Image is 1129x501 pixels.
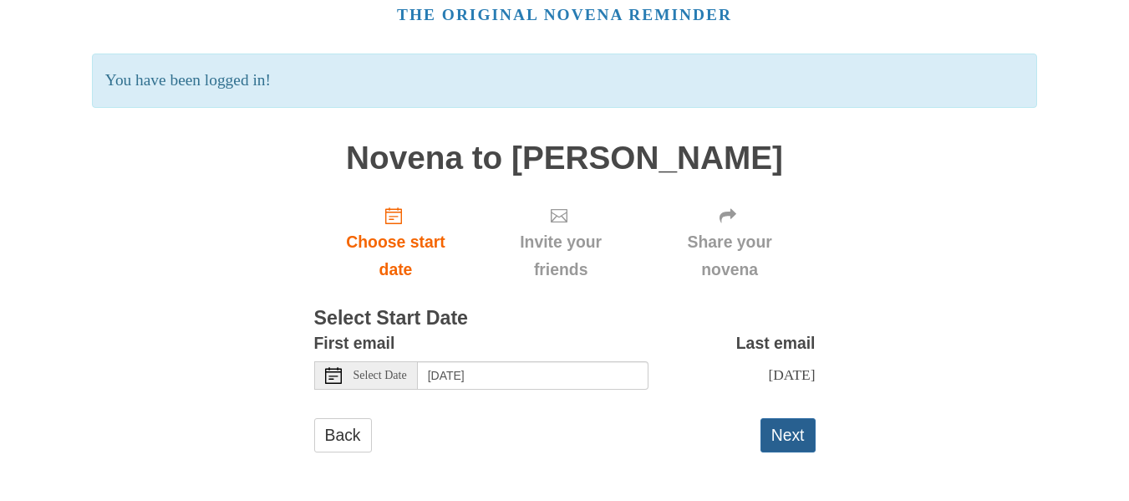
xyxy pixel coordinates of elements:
label: Last email [736,330,816,357]
div: Click "Next" to confirm your start date first. [644,192,816,292]
a: Back [314,418,372,452]
span: Share your novena [661,228,799,284]
span: Choose start date [331,228,461,284]
a: Choose start date [314,192,478,292]
h3: Select Start Date [314,308,816,330]
span: [DATE] [768,366,815,383]
label: First email [314,330,395,357]
button: Next [760,418,816,452]
span: Invite your friends [494,228,627,284]
h1: Novena to [PERSON_NAME] [314,141,816,176]
span: Select Date [353,370,407,381]
a: The original novena reminder [397,6,732,23]
div: Click "Next" to confirm your start date first. [477,192,643,292]
p: You have been logged in! [92,54,1037,108]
